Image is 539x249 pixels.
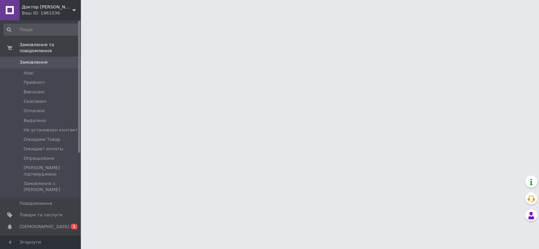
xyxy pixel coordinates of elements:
span: Виконані [24,89,44,95]
span: Ожидает оплаты [24,146,63,152]
span: Показники роботи компанії [20,235,62,247]
span: Оплачені [24,108,45,114]
span: 1 [71,224,77,229]
span: [DEMOGRAPHIC_DATA] [20,224,69,230]
div: Ваш ID: 1961036 [22,10,81,16]
span: Замовлення та повідомлення [20,42,81,54]
span: Видалено [24,118,46,124]
span: Не установлен контакт [24,127,78,133]
span: Замовлення з [PERSON_NAME] [24,181,79,193]
span: Опрацьовано [24,155,55,161]
span: Нові [24,70,33,76]
input: Пошук [3,24,80,36]
span: Ожидаем Товар [24,136,60,143]
span: Прийняті [24,80,44,86]
span: Повідомлення [20,200,52,207]
span: Доктор Тонер - твій магазин картриджів для принтеру [22,4,72,10]
span: Товари та послуги [20,212,62,218]
span: Скасовані [24,98,46,104]
span: [PERSON_NAME] підтверджено [24,165,79,177]
span: Замовлення [20,59,47,65]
